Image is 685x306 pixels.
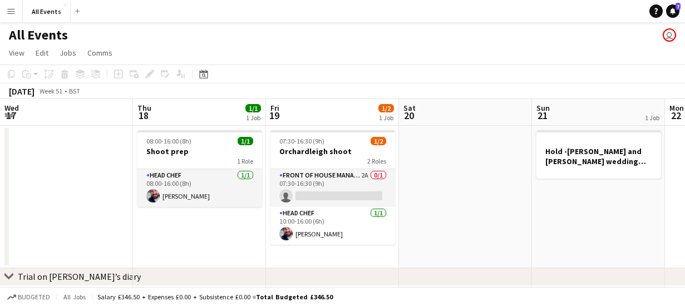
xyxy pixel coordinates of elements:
a: View [4,46,29,60]
span: Mon [669,103,684,113]
div: Trial on [PERSON_NAME]’s diary [18,271,141,282]
h3: Shoot prep [137,146,262,156]
span: 7 [676,3,681,10]
span: Edit [36,48,48,58]
span: Sat [403,103,416,113]
span: 2 Roles [367,157,386,165]
span: Thu [137,103,151,113]
div: Salary £346.50 + Expenses £0.00 + Subsistence £0.00 = [97,293,333,301]
div: 1 Job [379,113,393,122]
h3: Orchardleigh shoot [270,146,395,156]
span: 20 [402,109,416,122]
button: All Events [23,1,71,22]
app-job-card: Hold -[PERSON_NAME] and [PERSON_NAME] wedding anniversary dinner x 14 Gillingham [536,130,661,179]
span: Wed [4,103,19,113]
a: Jobs [55,46,81,60]
app-card-role: Head Chef1/108:00-16:00 (8h)[PERSON_NAME] [137,169,262,207]
app-card-role: Front of House Manager2A0/107:30-16:30 (9h) [270,169,395,207]
span: Sun [536,103,550,113]
a: 7 [666,4,679,18]
span: 19 [269,109,279,122]
span: 1 Role [237,157,253,165]
a: Edit [31,46,53,60]
div: [DATE] [9,86,35,97]
span: Total Budgeted £346.50 [256,293,333,301]
app-job-card: 07:30-16:30 (9h)1/2Orchardleigh shoot2 RolesFront of House Manager2A0/107:30-16:30 (9h) Head Chef... [270,130,395,245]
span: 22 [668,109,684,122]
span: 17 [3,109,19,122]
h3: Hold -[PERSON_NAME] and [PERSON_NAME] wedding anniversary dinner x 14 Gillingham [536,146,661,166]
span: 18 [136,109,151,122]
span: Week 51 [37,87,65,95]
div: BST [69,87,80,95]
span: Fri [270,103,279,113]
app-user-avatar: Lucy Hinks [663,28,676,42]
span: 1/2 [371,137,386,145]
button: Budgeted [6,291,52,303]
a: Comms [83,46,117,60]
app-job-card: 08:00-16:00 (8h)1/1Shoot prep1 RoleHead Chef1/108:00-16:00 (8h)[PERSON_NAME] [137,130,262,207]
span: 07:30-16:30 (9h) [279,137,324,145]
span: 1/1 [245,104,261,112]
span: All jobs [61,293,88,301]
span: Comms [87,48,112,58]
span: 08:00-16:00 (8h) [146,137,191,145]
h1: All Events [9,27,68,43]
span: 1/2 [378,104,394,112]
span: Budgeted [18,293,50,301]
span: View [9,48,24,58]
span: 21 [535,109,550,122]
span: 1/1 [238,137,253,145]
div: 1 Job [645,113,659,122]
app-card-role: Head Chef1/110:00-16:00 (6h)[PERSON_NAME] [270,207,395,245]
span: Jobs [60,48,76,58]
div: 1 Job [246,113,260,122]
